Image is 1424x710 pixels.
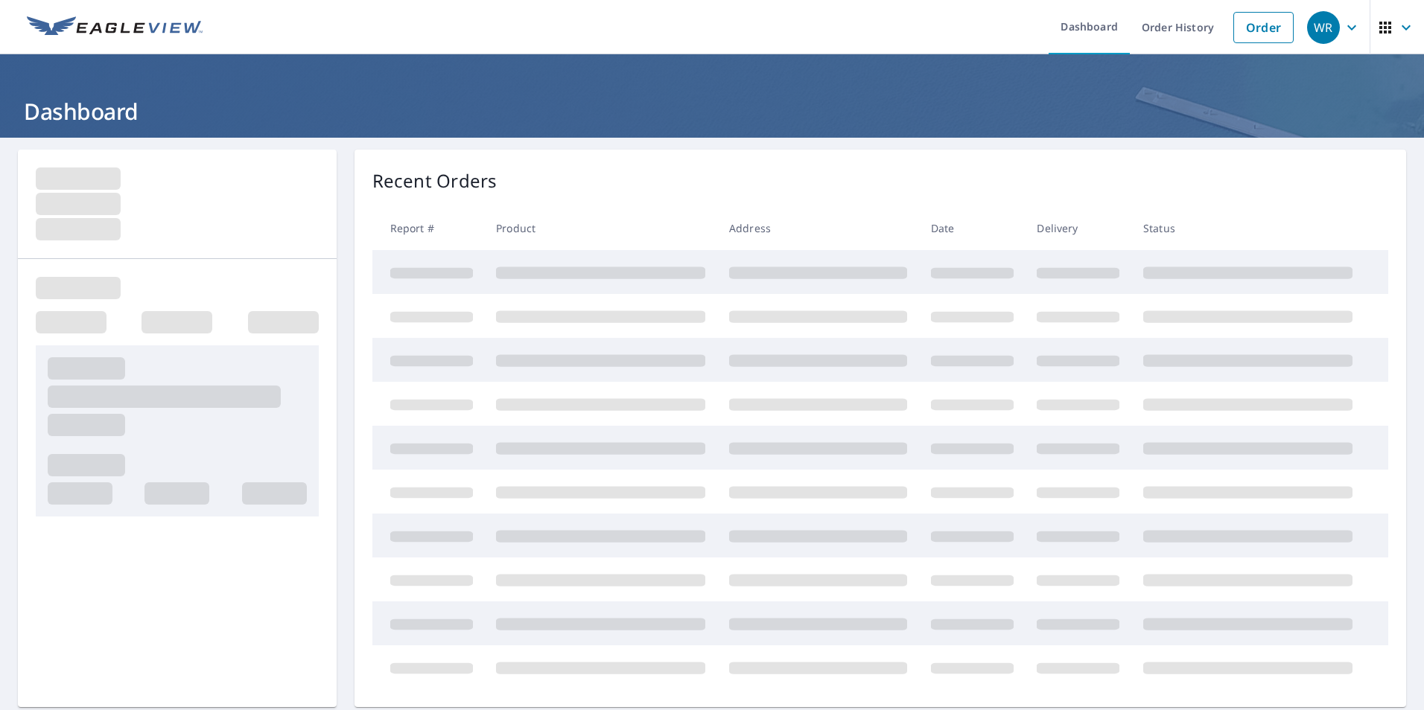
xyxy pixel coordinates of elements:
div: WR [1307,11,1340,44]
th: Date [919,206,1026,250]
img: EV Logo [27,16,203,39]
th: Delivery [1025,206,1131,250]
h1: Dashboard [18,96,1406,127]
th: Product [484,206,717,250]
th: Report # [372,206,485,250]
th: Address [717,206,919,250]
a: Order [1233,12,1294,43]
th: Status [1131,206,1364,250]
p: Recent Orders [372,167,498,194]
